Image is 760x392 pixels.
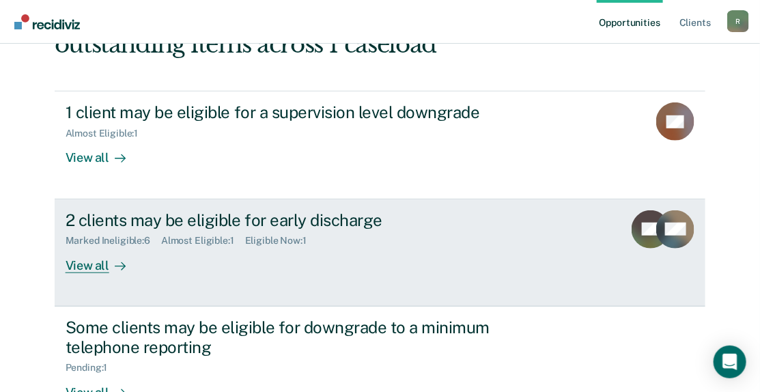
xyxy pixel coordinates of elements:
div: Hi, [PERSON_NAME]. We’ve found some outstanding items across 1 caseload [55,3,576,59]
div: View all [66,139,142,166]
div: Eligible Now : 1 [245,235,318,247]
a: 2 clients may be eligible for early dischargeMarked Ineligible:6Almost Eligible:1Eligible Now:1Vi... [55,199,706,307]
div: Almost Eligible : 1 [66,128,150,139]
div: Open Intercom Messenger [714,346,746,378]
div: View all [66,247,142,273]
div: Pending : 1 [66,362,119,374]
div: R [727,10,749,32]
div: Some clients may be eligible for downgrade to a minimum telephone reporting [66,318,545,357]
div: Almost Eligible : 1 [161,235,245,247]
div: 1 client may be eligible for a supervision level downgrade [66,102,545,122]
div: Marked Ineligible : 6 [66,235,161,247]
a: 1 client may be eligible for a supervision level downgradeAlmost Eligible:1View all [55,91,706,199]
img: Recidiviz [14,14,80,29]
button: Profile dropdown button [727,10,749,32]
div: 2 clients may be eligible for early discharge [66,210,545,230]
